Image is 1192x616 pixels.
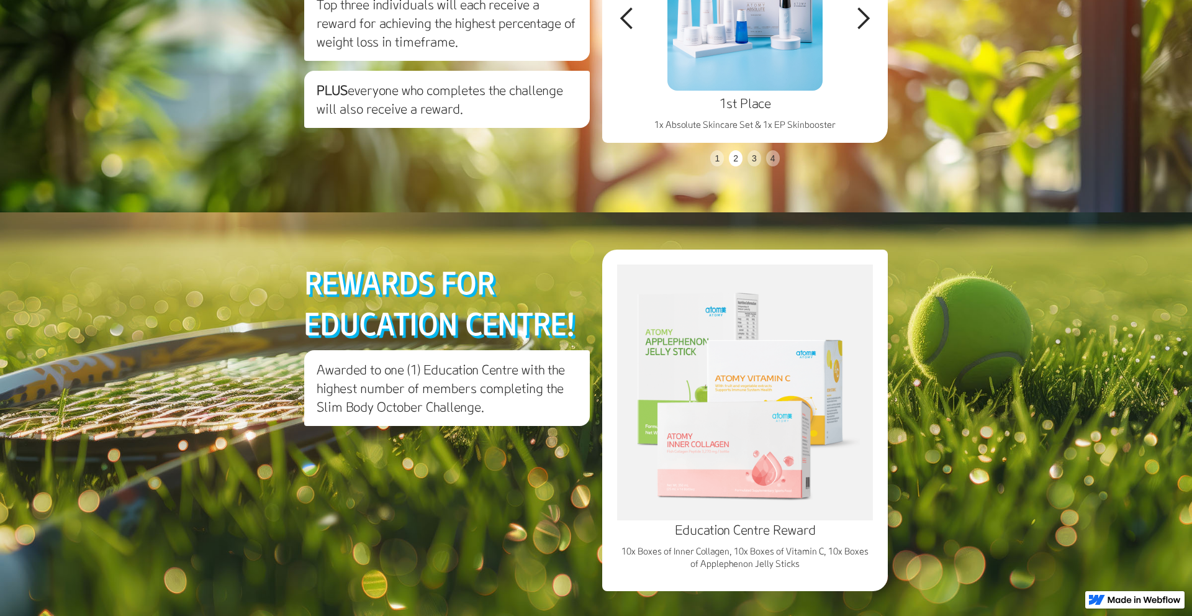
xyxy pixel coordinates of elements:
[617,520,873,539] h3: Education Centre Reward
[317,81,348,99] strong: PLUS
[729,150,743,166] div: Show slide 2 of 4
[710,150,724,166] div: Show slide 1 of 4
[304,263,576,342] span: REWARds for Education Centre!
[304,350,590,426] h3: Awarded to one (1) Education Centre with the highest number of members completing the Slim Body O...
[612,94,878,112] h3: 1st Place
[747,150,761,166] div: Show slide 3 of 4
[1108,596,1181,604] img: Made in Webflow
[617,545,873,570] p: 10x Boxes of Inner Collagen, 10x Boxes of Vitamin C, 10x Boxes of Applephenon Jelly Sticks
[304,71,590,128] h3: everyone who completes the challenge will also receive a reward.
[766,150,780,166] div: Show slide 4 of 4
[612,119,878,131] p: 1x Absolute Skincare Set & 1x EP Skinbooster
